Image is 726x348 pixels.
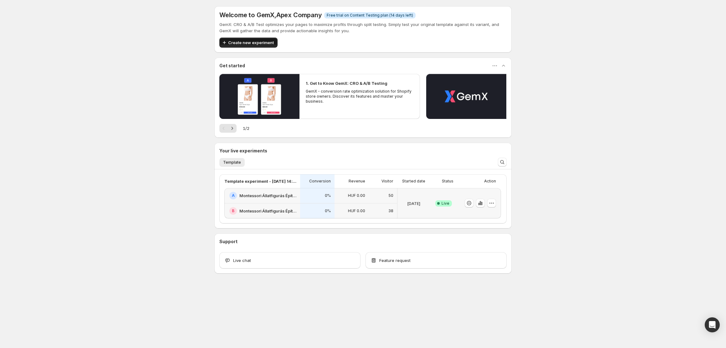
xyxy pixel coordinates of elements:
[219,11,322,19] h5: Welcome to GemX
[426,74,506,119] button: Play video
[407,200,420,207] p: [DATE]
[219,238,238,245] h3: Support
[219,38,278,48] button: Create new experiment
[325,193,331,198] p: 0%
[348,208,365,213] p: HUF 0.00
[327,13,413,18] span: Free trial on Content Testing plan (14 days left)
[442,201,449,206] span: Live
[388,208,393,213] p: 38
[349,179,365,184] p: Revenue
[219,148,267,154] h3: Your live experiments
[498,158,507,166] button: Search and filter results
[232,208,234,213] h2: B
[442,179,453,184] p: Status
[239,192,296,199] h2: Montessori Állatfigurás Építőjáték
[219,124,237,133] nav: Pagination
[219,63,245,69] h3: Get started
[306,80,387,86] h2: 1. Get to Know GemX: CRO & A/B Testing
[228,124,237,133] button: Next
[233,257,251,264] span: Live chat
[274,11,322,19] span: , Apex Company
[224,178,296,184] p: Template experiment - [DATE] 14:27:01
[325,208,331,213] p: 0%
[219,74,299,119] button: Play video
[309,179,331,184] p: Conversion
[306,89,413,104] p: GemX - conversion rate optimization solution for Shopify store owners. Discover its features and ...
[232,193,235,198] h2: A
[239,208,296,214] h2: Montessori Állatfigurás Építőjáték Kártyákkal
[705,317,720,332] div: Open Intercom Messenger
[228,39,274,46] span: Create new experiment
[379,257,411,264] span: Feature request
[484,179,496,184] p: Action
[381,179,393,184] p: Visitor
[348,193,365,198] p: HUF 0.00
[402,179,425,184] p: Started date
[223,160,241,165] span: Template
[243,125,249,131] span: 1 / 2
[219,21,507,34] p: GemX: CRO & A/B Test optimizes your pages to maximize profits through split testing. Simply test ...
[388,193,393,198] p: 50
